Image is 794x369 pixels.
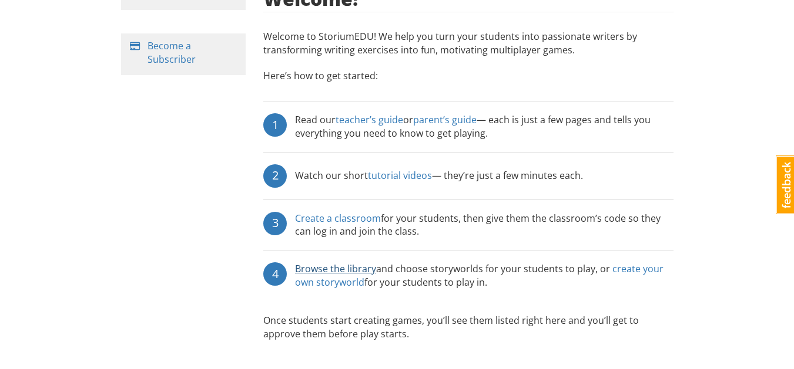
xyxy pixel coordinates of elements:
a: tutorial videos [368,169,432,182]
div: Watch our short — they’re just a few minutes each. [295,164,583,188]
p: Here’s how to get started: [263,69,674,94]
div: 2 [263,164,287,188]
p: Welcome to StoriumEDU! We help you turn your students into passionate writers by transforming wri... [263,30,674,63]
div: for your students, then give them the classroom’s code so they can log in and join the class. [295,212,674,239]
a: Create a classroom [295,212,381,225]
div: 4 [263,262,287,286]
div: 3 [263,212,287,235]
a: Become a Subscriber [148,39,196,66]
a: Browse the library [295,262,376,275]
div: and choose storyworlds for your students to play, or for your students to play in. [295,262,674,289]
a: parent’s guide [413,113,477,126]
a: create your own storyworld [295,262,664,289]
a: teacher’s guide [336,113,403,126]
p: Once students start creating games, you’ll see them listed right here and you’ll get to approve t... [263,314,674,341]
div: Read our or — each is just a few pages and tells you everything you need to know to get playing. [295,113,674,140]
div: 1 [263,113,287,137]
